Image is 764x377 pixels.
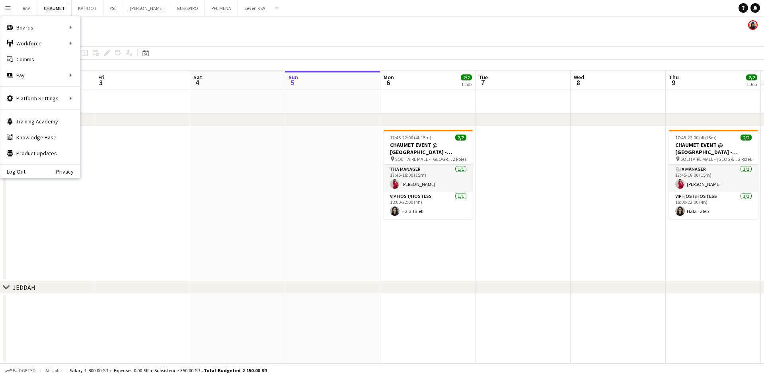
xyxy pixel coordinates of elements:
span: Mon [384,74,394,81]
span: SOLITAIRE MALL - [GEOGRAPHIC_DATA] [395,156,453,162]
div: Workforce [0,35,80,51]
span: SOLITAIRE MALL - [GEOGRAPHIC_DATA] [680,156,738,162]
a: Comms [0,51,80,67]
span: 2/2 [746,74,757,80]
span: 2 Roles [453,156,466,162]
span: 8 [573,78,584,87]
div: Pay [0,67,80,83]
h3: CHAUMET EVENT @ [GEOGRAPHIC_DATA] - [GEOGRAPHIC_DATA] [384,141,473,156]
button: CHAUMET [37,0,72,16]
a: Privacy [56,168,80,175]
span: All jobs [44,367,63,373]
span: Fri [98,74,105,81]
a: Log Out [0,168,25,175]
span: 6 [382,78,394,87]
span: Tue [479,74,488,81]
div: 1 Job [461,81,472,87]
button: RAA [16,0,37,16]
span: Sat [193,74,202,81]
a: Product Updates [0,145,80,161]
span: 2 Roles [738,156,752,162]
app-card-role: THA Manager1/117:45-18:00 (15m)[PERSON_NAME] [384,165,473,192]
a: Training Academy [0,113,80,129]
h3: CHAUMET EVENT @ [GEOGRAPHIC_DATA] - [GEOGRAPHIC_DATA] [669,141,758,156]
button: Budgeted [4,366,37,375]
span: Total Budgeted 2 150.00 SR [204,367,267,373]
div: JEDDAH [13,283,35,291]
div: Salary 1 800.00 SR + Expenses 0.00 SR + Subsistence 350.00 SR = [70,367,267,373]
app-user-avatar: Lin Allaf [748,20,758,30]
div: Platform Settings [0,90,80,106]
span: Thu [669,74,679,81]
span: 9 [668,78,679,87]
button: KAHOOT [72,0,103,16]
span: 5 [287,78,298,87]
app-card-role: VIP Host/Hostess1/118:00-22:00 (4h)Hala Taleb [384,192,473,219]
span: Sun [288,74,298,81]
app-card-role: VIP Host/Hostess1/118:00-22:00 (4h)Hala Taleb [669,192,758,219]
span: 2/2 [741,135,752,141]
button: YSL [103,0,123,16]
a: Knowledge Base [0,129,80,145]
span: 2/2 [455,135,466,141]
button: GES/SPIRO [170,0,205,16]
div: Boards [0,20,80,35]
span: 4 [192,78,202,87]
button: Seven KSA [238,0,272,16]
span: 17:45-22:00 (4h15m) [675,135,717,141]
span: 2/2 [461,74,472,80]
app-job-card: 17:45-22:00 (4h15m)2/2CHAUMET EVENT @ [GEOGRAPHIC_DATA] - [GEOGRAPHIC_DATA] SOLITAIRE MALL - [GEO... [384,130,473,219]
span: 7 [477,78,488,87]
button: PFL MENA [205,0,238,16]
span: 17:45-22:00 (4h15m) [390,135,431,141]
div: 1 Job [746,81,757,87]
span: 3 [97,78,105,87]
button: [PERSON_NAME] [123,0,170,16]
span: Budgeted [13,368,36,373]
span: Wed [574,74,584,81]
app-card-role: THA Manager1/117:45-18:00 (15m)[PERSON_NAME] [669,165,758,192]
app-job-card: 17:45-22:00 (4h15m)2/2CHAUMET EVENT @ [GEOGRAPHIC_DATA] - [GEOGRAPHIC_DATA] SOLITAIRE MALL - [GEO... [669,130,758,219]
